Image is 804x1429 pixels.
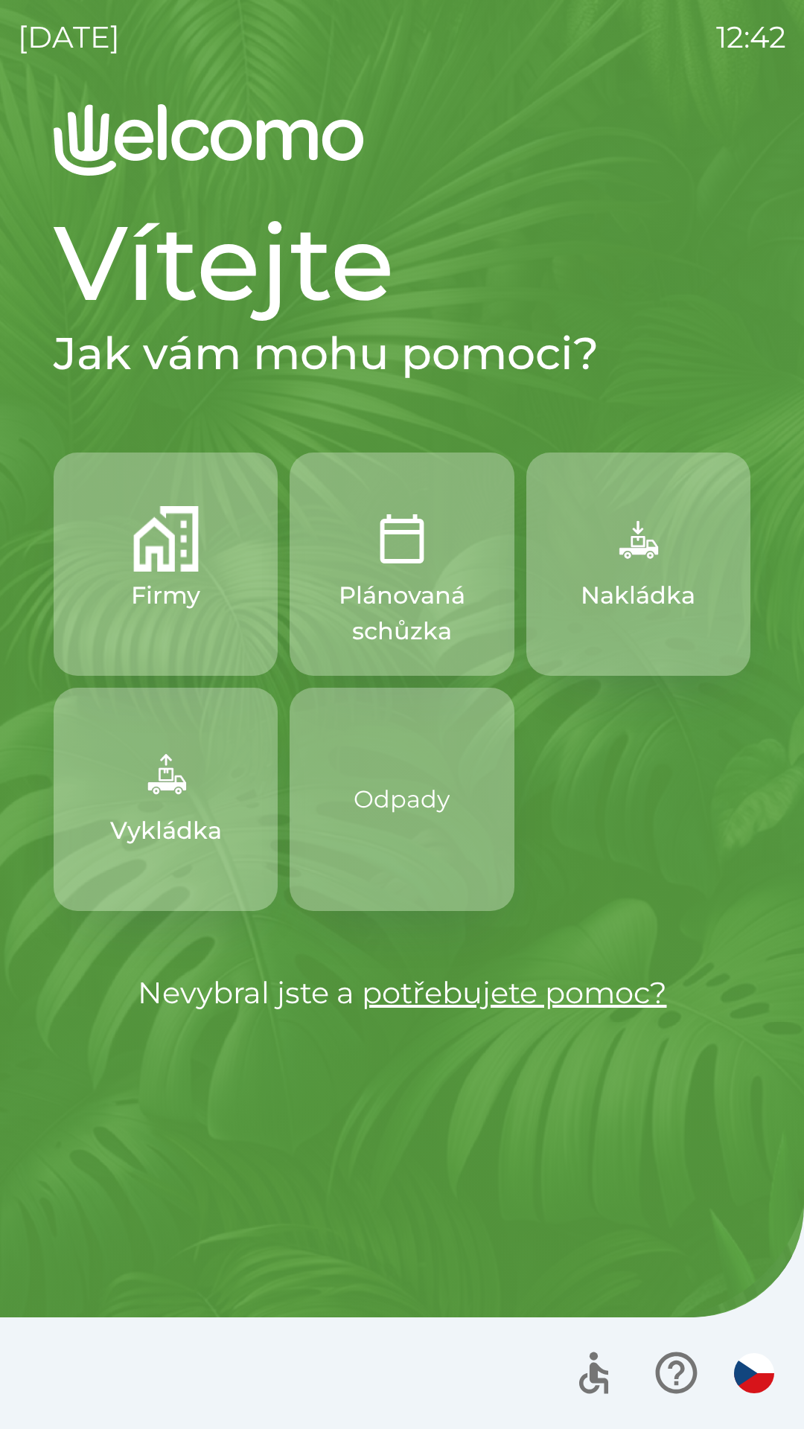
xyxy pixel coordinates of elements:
p: Vykládka [110,813,222,848]
p: Plánovaná schůzka [325,578,478,649]
p: [DATE] [18,15,120,60]
h2: Jak vám mohu pomoci? [54,326,750,381]
img: 8604b6e8-2b92-4852-858d-af93d6db5933.png [369,506,435,572]
button: Nakládka [526,453,750,676]
p: Nakládka [581,578,695,613]
img: f13ba18a-b211-450c-abe6-f0da78179e0f.png [605,506,671,572]
p: Odpady [354,781,450,817]
img: cs flag [734,1353,774,1393]
button: Plánovaná schůzka [290,453,514,676]
button: Odpady [290,688,514,911]
h1: Vítejte [54,199,750,326]
button: Vykládka [54,688,278,911]
img: Logo [54,104,750,176]
p: Nevybral jste a [54,971,750,1015]
img: 9bcc2a63-ae21-4efc-9540-ae7b1995d7f3.png [133,741,199,807]
button: Firmy [54,453,278,676]
img: 122be468-0449-4234-a4e4-f2ffd399f15f.png [133,506,199,572]
a: potřebujete pomoc? [362,974,667,1011]
p: 12:42 [716,15,786,60]
p: Firmy [131,578,200,613]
